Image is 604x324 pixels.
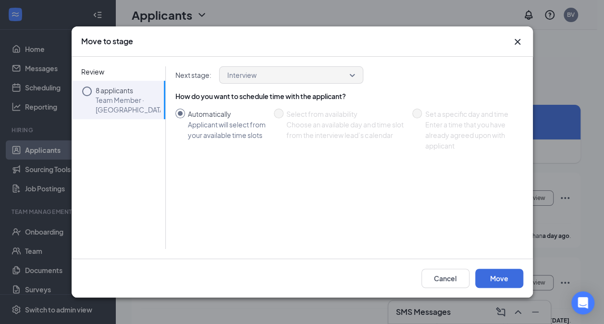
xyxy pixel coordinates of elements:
svg: Circle [81,86,93,97]
button: Close [512,36,523,48]
div: Choose an available day and time slot from the interview lead’s calendar [286,119,405,140]
button: Cancel [421,269,469,288]
button: Move [475,269,523,288]
div: Applicant will select from your available time slots [188,119,267,140]
div: Set a specific day and time [425,109,525,119]
span: Review [72,66,165,77]
div: How do you want to schedule time with the applicant? [175,91,533,101]
div: Enter a time that you have already agreed upon with applicant [425,119,525,151]
div: Open Intercom Messenger [571,291,594,314]
p: 8 applicants [96,86,160,95]
h3: Move to stage [81,36,133,47]
div: Automatically [188,109,267,119]
p: Team Member · [GEOGRAPHIC_DATA] [96,95,160,114]
div: Select from availability [286,109,405,119]
svg: Cross [512,36,523,48]
p: Next stage : [175,70,211,80]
